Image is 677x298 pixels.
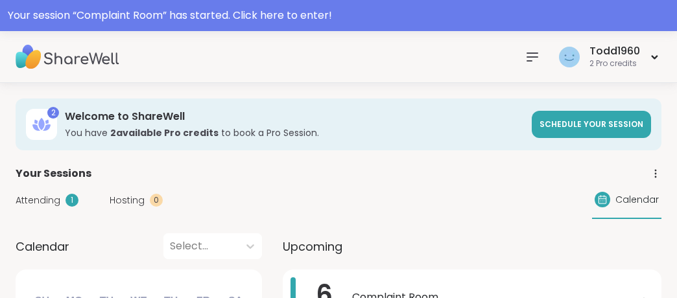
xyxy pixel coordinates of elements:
span: Attending [16,194,60,207]
h3: Welcome to ShareWell [65,109,524,124]
div: Your session “ Complaint Room ” has started. Click here to enter! [8,8,669,23]
span: Hosting [110,194,145,207]
a: Schedule your session [532,111,651,138]
div: 0 [150,194,163,207]
img: Todd1960 [559,47,580,67]
div: Todd1960 [589,44,640,58]
b: 2 available Pro credit s [110,126,219,139]
img: ShareWell Nav Logo [16,34,119,80]
span: Calendar [16,238,69,255]
h3: You have to book a Pro Session. [65,126,524,139]
div: 2 Pro credits [589,58,640,69]
span: Upcoming [283,238,342,255]
div: 1 [65,194,78,207]
span: Your Sessions [16,166,91,181]
div: 2 [47,107,59,119]
span: Calendar [615,193,659,207]
span: Schedule your session [540,119,643,130]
